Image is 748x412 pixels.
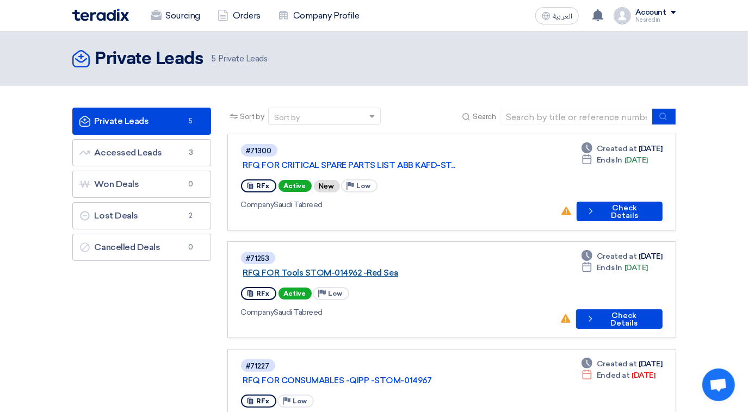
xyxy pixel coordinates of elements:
input: Search by title or reference number [500,109,653,125]
span: Active [279,180,312,192]
span: 0 [184,179,197,190]
span: 5 [184,116,197,127]
span: Sort by [240,111,264,122]
a: RFQ FOR CONSUMABLES -QIPP -STOM-014967 [243,376,515,385]
span: RFx [257,182,270,190]
div: Saudi Tabreed [241,199,552,210]
span: 0 [184,242,197,253]
span: Ended at [597,370,629,381]
span: Active [279,288,312,299]
div: [DATE] [582,262,648,273]
div: Sort by [274,112,300,123]
a: Private Leads5 [72,108,211,135]
a: Sourcing [142,4,209,28]
div: #71300 [246,147,272,154]
span: Low [293,397,307,405]
a: Cancelled Deals0 [72,234,211,261]
div: #71227 [246,363,270,370]
span: Created at [597,143,636,154]
div: New [314,180,340,192]
div: [DATE] [582,370,655,381]
span: 2 [184,210,197,221]
div: Account [635,8,666,17]
a: RFQ FOR CRITICAL SPARE PARTS LIST ABB KAFD-ST... [243,160,515,170]
span: Created at [597,251,636,262]
span: 5 [212,54,216,64]
span: Search [473,111,496,122]
div: Open chat [702,369,735,401]
div: Saudi Tabreed [241,307,551,318]
div: [DATE] [582,143,662,154]
div: #71253 [246,255,270,262]
span: Created at [597,358,636,370]
a: Accessed Leads3 [72,139,211,166]
span: Company [241,308,274,317]
div: [DATE] [582,251,662,262]
button: العربية [535,7,579,24]
span: RFx [257,397,270,405]
span: Low [329,290,343,297]
div: Nesredin [635,17,676,23]
span: RFx [257,290,270,297]
span: العربية [553,13,572,20]
button: Check Details [576,309,663,329]
a: Company Profile [269,4,368,28]
a: Won Deals0 [72,171,211,198]
span: Private Leads [212,53,267,65]
img: Teradix logo [72,9,129,21]
span: Ends In [597,262,622,273]
a: Lost Deals2 [72,202,211,229]
span: Ends In [597,154,622,166]
div: [DATE] [582,154,648,166]
button: Check Details [577,202,663,221]
span: Low [357,182,371,190]
a: RFQ FOR Tools STOM-014962 -Red Sea [243,268,515,278]
h2: Private Leads [95,48,203,70]
span: 3 [184,147,197,158]
img: profile_test.png [614,7,631,24]
span: Company [241,200,274,209]
div: [DATE] [582,358,662,370]
a: Orders [209,4,269,28]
